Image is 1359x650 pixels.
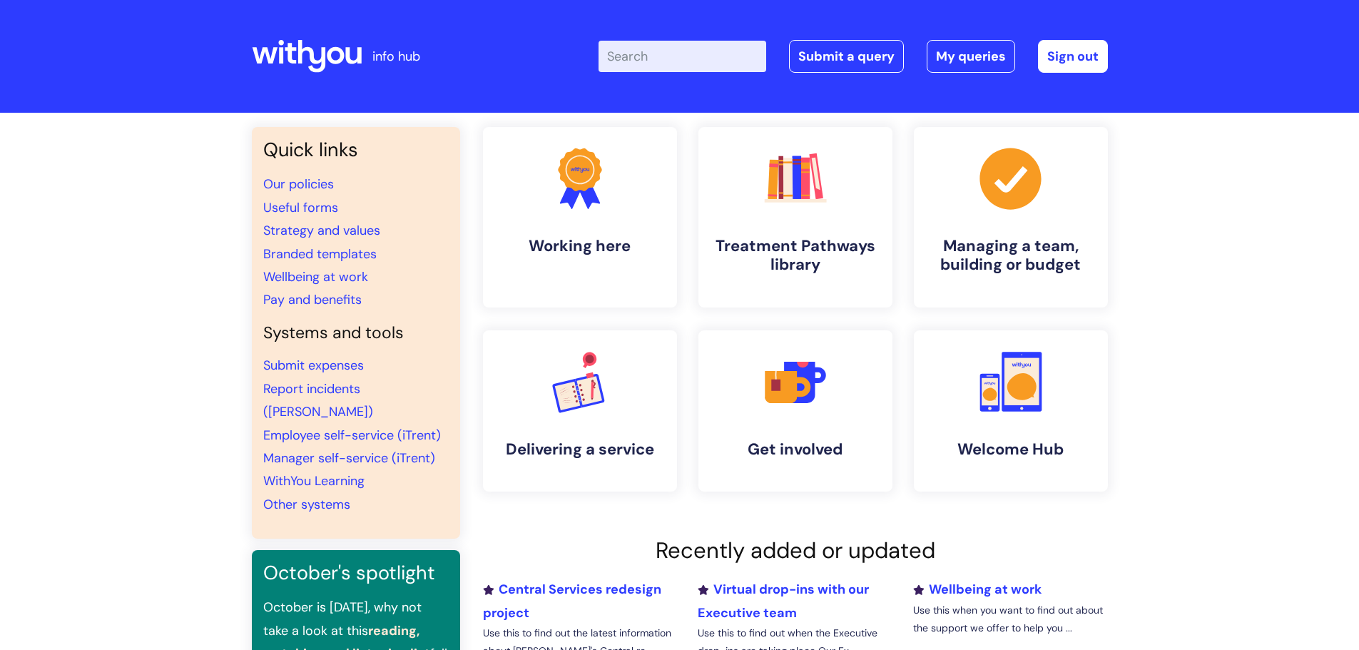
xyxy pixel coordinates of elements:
[263,562,449,584] h3: October's spotlight
[263,222,380,239] a: Strategy and values
[263,427,441,444] a: Employee self-service (iTrent)
[913,601,1107,637] p: Use this when you want to find out about the support we offer to help you ...
[927,40,1015,73] a: My queries
[483,537,1108,564] h2: Recently added or updated
[710,237,881,275] h4: Treatment Pathways library
[913,581,1042,598] a: Wellbeing at work
[263,291,362,308] a: Pay and benefits
[372,45,420,68] p: info hub
[494,237,666,255] h4: Working here
[494,440,666,459] h4: Delivering a service
[483,581,661,621] a: Central Services redesign project
[263,472,365,489] a: WithYou Learning
[789,40,904,73] a: Submit a query
[914,127,1108,308] a: Managing a team, building or budget
[263,138,449,161] h3: Quick links
[483,330,677,492] a: Delivering a service
[263,450,435,467] a: Manager self-service (iTrent)
[263,357,364,374] a: Submit expenses
[925,237,1096,275] h4: Managing a team, building or budget
[925,440,1096,459] h4: Welcome Hub
[483,127,677,308] a: Working here
[263,199,338,216] a: Useful forms
[710,440,881,459] h4: Get involved
[263,268,368,285] a: Wellbeing at work
[263,323,449,343] h4: Systems and tools
[1038,40,1108,73] a: Sign out
[599,40,1108,73] div: | -
[263,380,373,420] a: Report incidents ([PERSON_NAME])
[698,330,892,492] a: Get involved
[698,581,869,621] a: Virtual drop-ins with our Executive team
[698,127,892,308] a: Treatment Pathways library
[599,41,766,72] input: Search
[263,176,334,193] a: Our policies
[914,330,1108,492] a: Welcome Hub
[263,496,350,513] a: Other systems
[263,245,377,263] a: Branded templates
